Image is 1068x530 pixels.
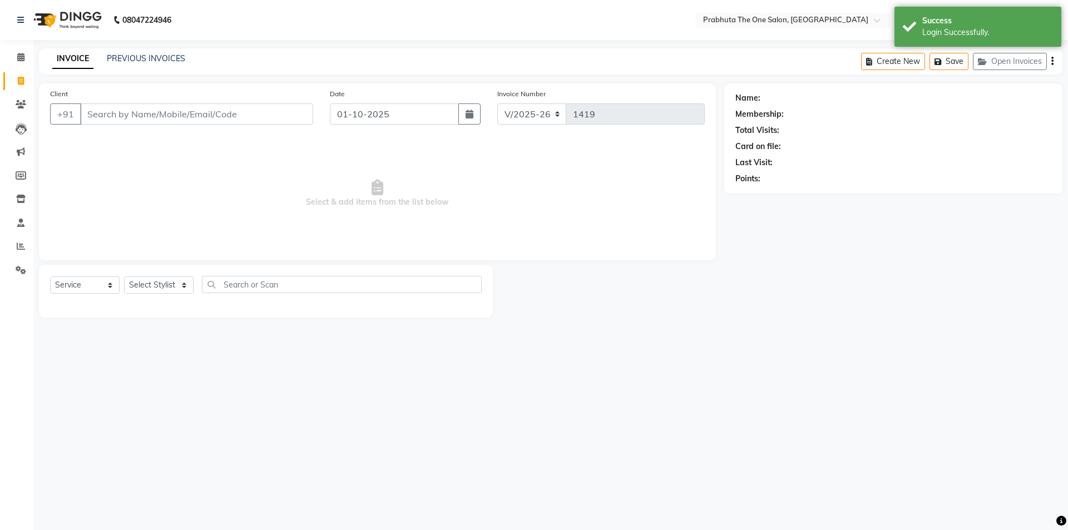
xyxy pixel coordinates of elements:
[861,53,925,70] button: Create New
[929,53,968,70] button: Save
[202,276,482,293] input: Search or Scan
[922,15,1053,27] div: Success
[122,4,171,36] b: 08047224946
[28,4,105,36] img: logo
[50,89,68,99] label: Client
[330,89,345,99] label: Date
[973,53,1047,70] button: Open Invoices
[52,49,93,69] a: INVOICE
[50,138,705,249] span: Select & add items from the list below
[80,103,313,125] input: Search by Name/Mobile/Email/Code
[735,157,773,169] div: Last Visit:
[107,53,185,63] a: PREVIOUS INVOICES
[50,103,81,125] button: +91
[735,141,781,152] div: Card on file:
[497,89,546,99] label: Invoice Number
[735,92,760,104] div: Name:
[922,27,1053,38] div: Login Successfully.
[735,125,779,136] div: Total Visits:
[735,173,760,185] div: Points:
[735,108,784,120] div: Membership:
